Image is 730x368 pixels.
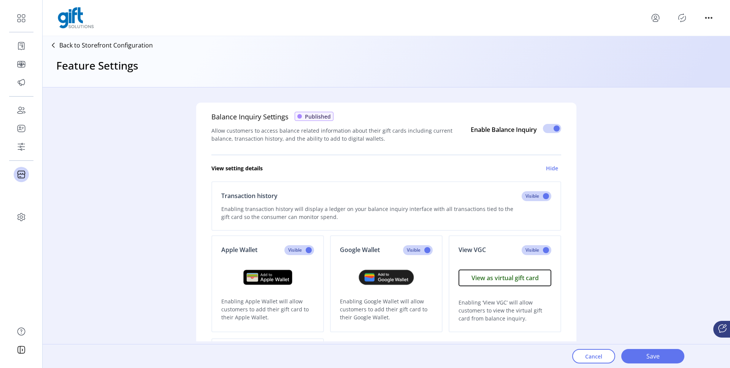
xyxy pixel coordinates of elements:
p: Allow customers to access balance related information about their gift cards including current ba... [211,122,459,147]
p: Enabling Apple Wallet will allow customers to add their gift card to their Apple Wallet. [221,297,314,321]
p: Google Wallet [340,245,380,254]
button: Cancel [572,349,615,363]
h3: Feature Settings [56,57,138,73]
img: logo [58,7,94,29]
p: Enable Balance Inquiry [471,125,537,134]
a: View setting detailsHide [211,155,561,181]
p: Transaction history [221,191,522,200]
h5: Balance Inquiry Settings [211,112,289,122]
h6: Hide [546,164,558,172]
p: Enabling ‘View VGC’ will allow customers to view the virtual gift card from balance inquiry. [459,298,551,322]
span: Cancel [585,352,602,360]
span: Published [305,113,331,121]
h6: View setting details [211,164,263,172]
button: View as virtual gift card [459,270,551,286]
p: View VGC [459,245,486,254]
p: Apple Wallet [221,245,257,254]
span: Save [631,352,674,361]
button: menu [703,12,715,24]
button: Save [621,349,684,363]
button: menu [649,12,662,24]
p: Back to Storefront Configuration [59,41,153,50]
p: Enabling Google Wallet will allow customers to add their gift card to their Google Wallet. [340,297,433,321]
button: Publisher Panel [676,12,688,24]
p: Enabling transaction history will display a ledger on your balance inquiry interface with all tra... [221,205,522,221]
